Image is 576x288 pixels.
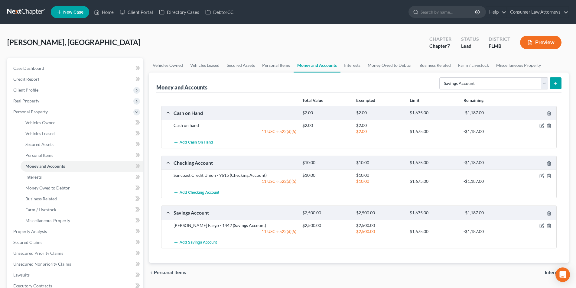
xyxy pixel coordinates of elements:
div: -$1,187.00 [460,228,514,235]
a: Home [91,7,117,18]
strong: Exempted [356,98,375,103]
div: Status [461,36,479,43]
button: Preview [520,36,561,49]
a: Vehicles Leased [187,58,223,73]
a: Farm / Livestock [454,58,493,73]
input: Search by name... [421,6,476,18]
div: 11 USC § 522(d)(5) [171,128,299,134]
span: Secured Assets [25,142,54,147]
a: Lawsuits [8,270,143,280]
span: Secured Claims [13,240,42,245]
a: Vehicles Owned [149,58,187,73]
a: Unsecured Nonpriority Claims [8,259,143,270]
span: Money Owed to Debtor [25,185,70,190]
a: Money Owed to Debtor [21,183,143,193]
span: Personal Items [25,153,53,158]
a: Case Dashboard [8,63,143,74]
a: Unsecured Priority Claims [8,248,143,259]
a: Business Related [21,193,143,204]
span: Interests [25,174,42,180]
a: Secured Assets [21,139,143,150]
span: Money and Accounts [25,163,65,169]
div: $1,675.00 [407,178,460,184]
a: Farm / Livestock [21,204,143,215]
span: Farm / Livestock [25,207,56,212]
button: Add Checking Account [174,187,219,198]
span: [PERSON_NAME], [GEOGRAPHIC_DATA] [7,38,140,47]
a: Interests [21,172,143,183]
strong: Limit [410,98,419,103]
span: Unsecured Nonpriority Claims [13,261,71,267]
div: $2.00 [353,128,407,134]
a: Money and Accounts [294,58,340,73]
div: -$1,187.00 [460,210,514,216]
div: $2.00 [353,122,407,128]
a: Personal Items [21,150,143,161]
span: New Case [63,10,83,15]
a: Property Analysis [8,226,143,237]
div: $1,675.00 [407,160,460,166]
span: Personal Property [13,109,48,114]
span: Real Property [13,98,39,103]
div: District [489,36,510,43]
span: Vehicles Leased [25,131,55,136]
a: Help [486,7,506,18]
span: Business Related [25,196,57,201]
div: $2,500.00 [353,228,407,235]
i: chevron_left [149,270,154,275]
span: Unsecured Priority Claims [13,251,63,256]
button: Interests chevron_right [545,270,569,275]
button: chevron_left Personal Items [149,270,186,275]
div: Money and Accounts [156,84,207,91]
div: -$1,187.00 [460,160,514,166]
span: Interests [545,270,564,275]
span: Add Checking Account [180,190,219,195]
span: Lawsuits [13,272,30,277]
div: Cash on hand [171,122,299,128]
a: Interests [340,58,364,73]
strong: Remaining [464,98,483,103]
div: $2,500.00 [353,222,407,228]
div: $1,675.00 [407,128,460,134]
a: Money Owed to Debtor [364,58,416,73]
a: Client Portal [117,7,156,18]
div: -$1,187.00 [460,178,514,184]
div: $10.00 [299,160,353,166]
div: $2.00 [353,110,407,116]
div: Open Intercom Messenger [555,267,570,282]
div: -$1,187.00 [460,128,514,134]
a: Directory Cases [156,7,202,18]
span: Add Cash on Hand [180,140,213,145]
div: -$1,187.00 [460,110,514,116]
button: Add Cash on Hand [174,137,213,148]
span: Add Savings Account [180,240,217,245]
a: Secured Claims [8,237,143,248]
a: Personal Items [259,58,294,73]
div: $1,675.00 [407,228,460,235]
div: $10.00 [353,178,407,184]
div: Lead [461,43,479,50]
div: Chapter [429,43,451,50]
a: Miscellaneous Property [21,215,143,226]
a: Credit Report [8,74,143,85]
span: 7 [447,43,450,49]
a: Vehicles Owned [21,117,143,128]
div: $1,675.00 [407,210,460,216]
strong: Total Value [302,98,323,103]
span: Case Dashboard [13,66,44,71]
div: [PERSON_NAME] Fargo - 1442 (Savings Account) [171,222,299,228]
div: $2,500.00 [299,222,353,228]
button: Add Savings Account [174,237,217,248]
div: FLMB [489,43,510,50]
div: Suncoast Credit Union - 9615 (Checking Account) [171,172,299,178]
a: Secured Assets [223,58,259,73]
div: $10.00 [353,160,407,166]
span: Credit Report [13,76,39,82]
div: $2,500.00 [353,210,407,216]
span: Miscellaneous Property [25,218,70,223]
div: Checking Account [171,160,299,166]
span: Property Analysis [13,229,47,234]
a: Business Related [416,58,454,73]
span: Vehicles Owned [25,120,56,125]
div: Chapter [429,36,451,43]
